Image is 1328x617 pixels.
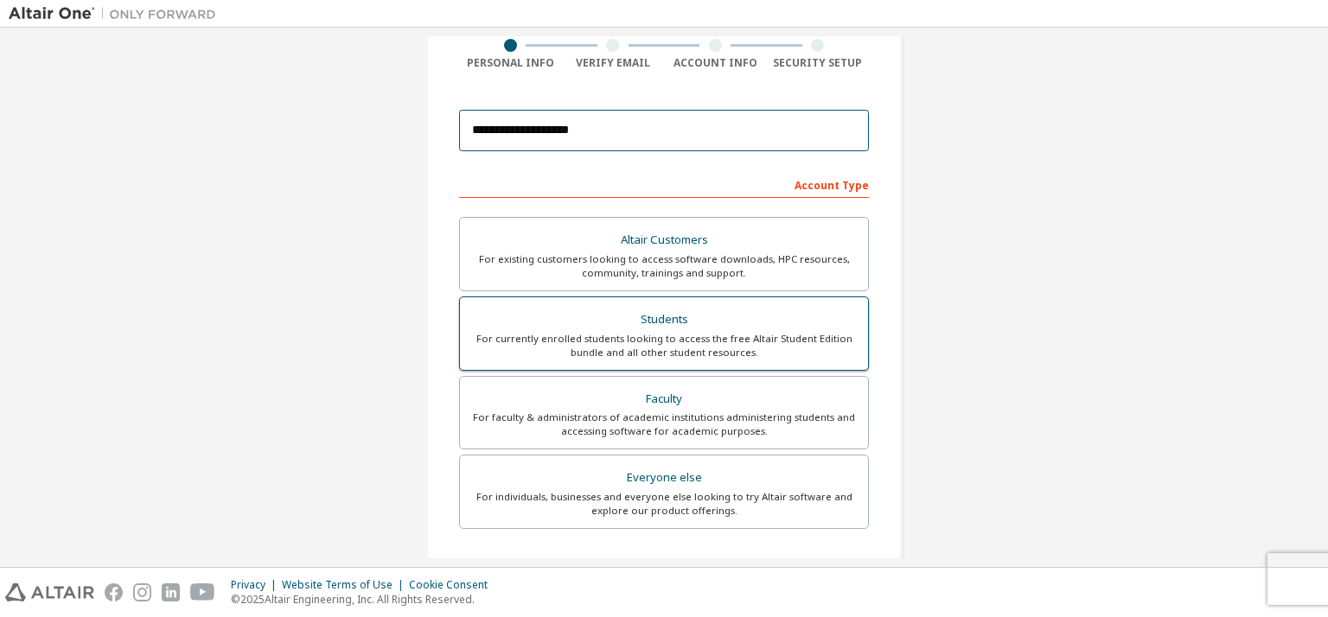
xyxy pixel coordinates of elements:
div: Everyone else [470,466,858,490]
img: facebook.svg [105,583,123,601]
img: altair_logo.svg [5,583,94,601]
div: Personal Info [459,56,562,70]
img: Altair One [9,5,225,22]
div: Cookie Consent [409,578,498,592]
div: Account Info [664,56,767,70]
div: Privacy [231,578,282,592]
img: instagram.svg [133,583,151,601]
img: youtube.svg [190,583,215,601]
div: Verify Email [562,56,665,70]
div: Account Type [459,170,869,198]
div: For currently enrolled students looking to access the free Altair Student Edition bundle and all ... [470,332,858,359]
div: For faculty & administrators of academic institutions administering students and accessing softwa... [470,410,858,438]
div: For existing customers looking to access software downloads, HPC resources, community, trainings ... [470,252,858,280]
div: For individuals, businesses and everyone else looking to try Altair software and explore our prod... [470,490,858,518]
p: © 2025 Altair Engineering, Inc. All Rights Reserved. [231,592,498,607]
div: Altair Customers [470,228,858,252]
div: Students [470,308,858,332]
div: Your Profile [459,555,869,582]
div: Website Terms of Use [282,578,409,592]
img: linkedin.svg [162,583,180,601]
div: Faculty [470,387,858,411]
div: Security Setup [767,56,870,70]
